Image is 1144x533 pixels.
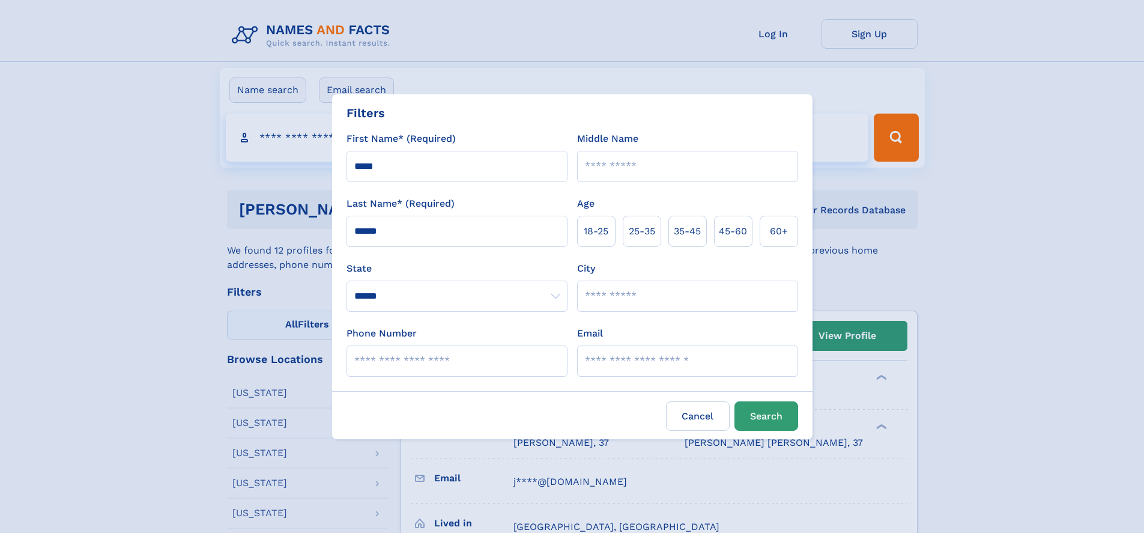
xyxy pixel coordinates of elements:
[770,224,788,239] span: 60+
[347,326,417,341] label: Phone Number
[629,224,655,239] span: 25‑35
[674,224,701,239] span: 35‑45
[347,261,567,276] label: State
[577,326,603,341] label: Email
[347,104,385,122] div: Filters
[577,261,595,276] label: City
[347,196,455,211] label: Last Name* (Required)
[347,132,456,146] label: First Name* (Required)
[584,224,608,239] span: 18‑25
[666,401,730,431] label: Cancel
[719,224,747,239] span: 45‑60
[577,196,595,211] label: Age
[734,401,798,431] button: Search
[577,132,638,146] label: Middle Name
